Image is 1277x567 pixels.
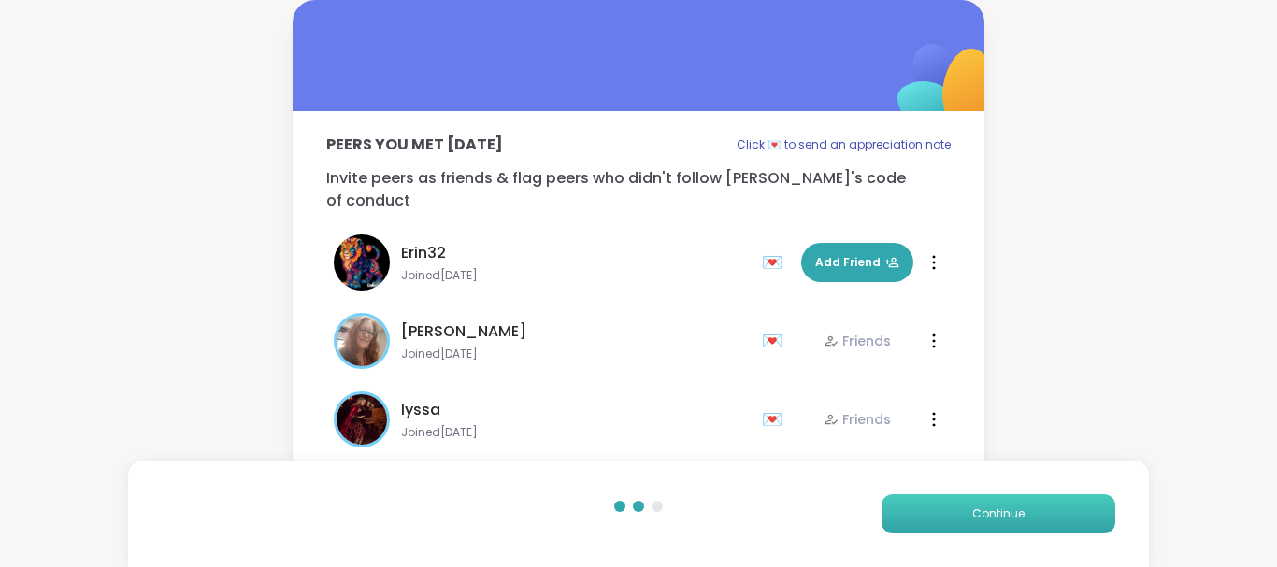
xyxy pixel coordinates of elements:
div: Friends [824,332,891,350]
span: Continue [972,505,1025,522]
div: 💌 [762,326,790,356]
span: [PERSON_NAME] [401,320,526,343]
span: Add Friend [815,254,899,271]
img: dodi [337,316,387,366]
p: Click 💌 to send an appreciation note [737,134,951,156]
span: Joined [DATE] [401,347,751,361]
div: Friends [824,410,891,429]
img: lyssa [337,394,387,445]
div: 💌 [762,248,790,277]
button: Add Friend [801,243,913,282]
span: Joined [DATE] [401,425,751,440]
div: 💌 [762,404,790,434]
span: Erin32 [401,242,446,264]
img: Erin32 [334,234,390,291]
p: Invite peers as friends & flag peers who didn't follow [PERSON_NAME]'s code of conduct [326,167,951,212]
button: Continue [882,494,1115,533]
span: lyssa [401,399,440,421]
p: Peers you met [DATE] [326,134,503,156]
span: Joined [DATE] [401,268,751,283]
